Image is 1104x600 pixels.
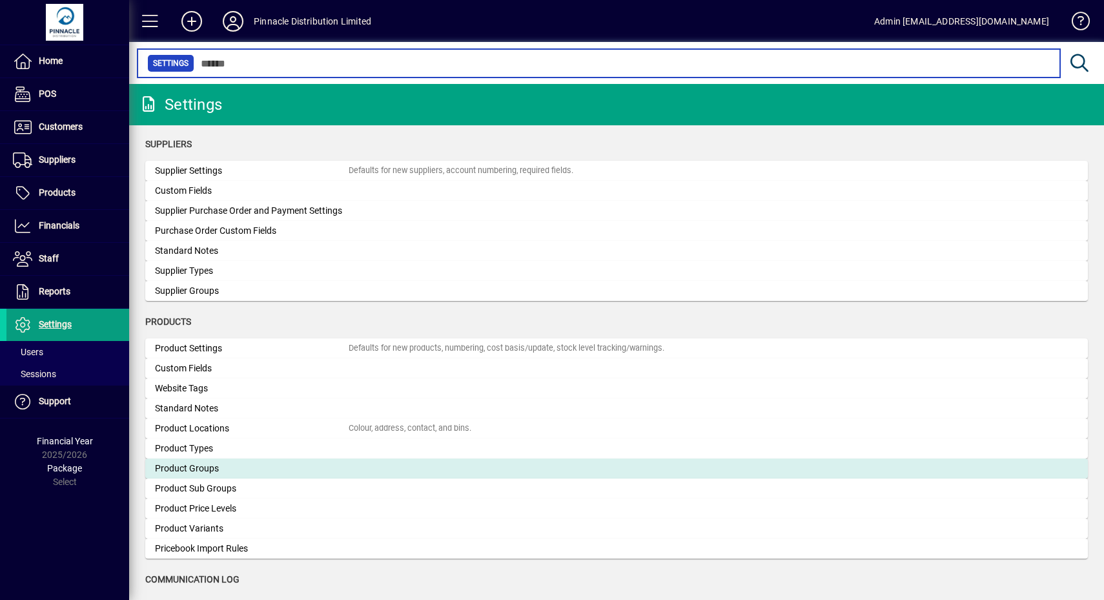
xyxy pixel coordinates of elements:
span: Financial Year [37,436,93,446]
div: Website Tags [155,382,349,395]
a: Product Types [145,439,1088,459]
a: Support [6,386,129,418]
a: Financials [6,210,129,242]
div: Admin [EMAIL_ADDRESS][DOMAIN_NAME] [874,11,1049,32]
a: Supplier Purchase Order and Payment Settings [145,201,1088,221]
span: Financials [39,220,79,231]
a: Products [6,177,129,209]
span: Support [39,396,71,406]
button: Profile [212,10,254,33]
div: Defaults for new products, numbering, cost basis/update, stock level tracking/warnings. [349,342,664,355]
span: Settings [153,57,189,70]
a: POS [6,78,129,110]
a: Supplier Types [145,261,1088,281]
span: Home [39,56,63,66]
a: Purchase Order Custom Fields [145,221,1088,241]
span: Reports [39,286,70,296]
a: Website Tags [145,378,1088,398]
span: Staff [39,253,59,264]
div: Standard Notes [155,402,349,415]
a: Supplier SettingsDefaults for new suppliers, account numbering, required fields. [145,161,1088,181]
a: Home [6,45,129,78]
a: Product LocationsColour, address, contact, and bins. [145,419,1088,439]
div: Supplier Settings [155,164,349,178]
a: Sessions [6,363,129,385]
span: Settings [39,319,72,329]
span: Communication Log [145,574,240,584]
div: Standard Notes [155,244,349,258]
div: Product Groups [155,462,349,475]
div: Product Variants [155,522,349,535]
a: Standard Notes [145,241,1088,261]
div: Custom Fields [155,362,349,375]
a: Staff [6,243,129,275]
a: Product Groups [145,459,1088,479]
a: Supplier Groups [145,281,1088,301]
button: Add [171,10,212,33]
a: Product Sub Groups [145,479,1088,499]
div: Defaults for new suppliers, account numbering, required fields. [349,165,573,177]
span: Users [13,347,43,357]
span: Products [145,316,191,327]
a: Product SettingsDefaults for new products, numbering, cost basis/update, stock level tracking/war... [145,338,1088,358]
span: Suppliers [39,154,76,165]
a: Custom Fields [145,181,1088,201]
span: Suppliers [145,139,192,149]
div: Settings [139,94,222,115]
span: POS [39,88,56,99]
div: Purchase Order Custom Fields [155,224,349,238]
a: Product Price Levels [145,499,1088,519]
div: Supplier Types [155,264,349,278]
a: Custom Fields [145,358,1088,378]
div: Supplier Purchase Order and Payment Settings [155,204,349,218]
div: Colour, address, contact, and bins. [349,422,471,435]
div: Pinnacle Distribution Limited [254,11,371,32]
div: Product Types [155,442,349,455]
a: Product Variants [145,519,1088,539]
a: Users [6,341,129,363]
div: Supplier Groups [155,284,349,298]
div: Product Price Levels [155,502,349,515]
div: Product Sub Groups [155,482,349,495]
a: Knowledge Base [1062,3,1088,45]
span: Sessions [13,369,56,379]
a: Reports [6,276,129,308]
span: Customers [39,121,83,132]
a: Pricebook Import Rules [145,539,1088,559]
span: Products [39,187,76,198]
a: Customers [6,111,129,143]
span: Package [47,463,82,473]
a: Standard Notes [145,398,1088,419]
div: Custom Fields [155,184,349,198]
a: Suppliers [6,144,129,176]
div: Product Settings [155,342,349,355]
div: Product Locations [155,422,349,435]
div: Pricebook Import Rules [155,542,349,555]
